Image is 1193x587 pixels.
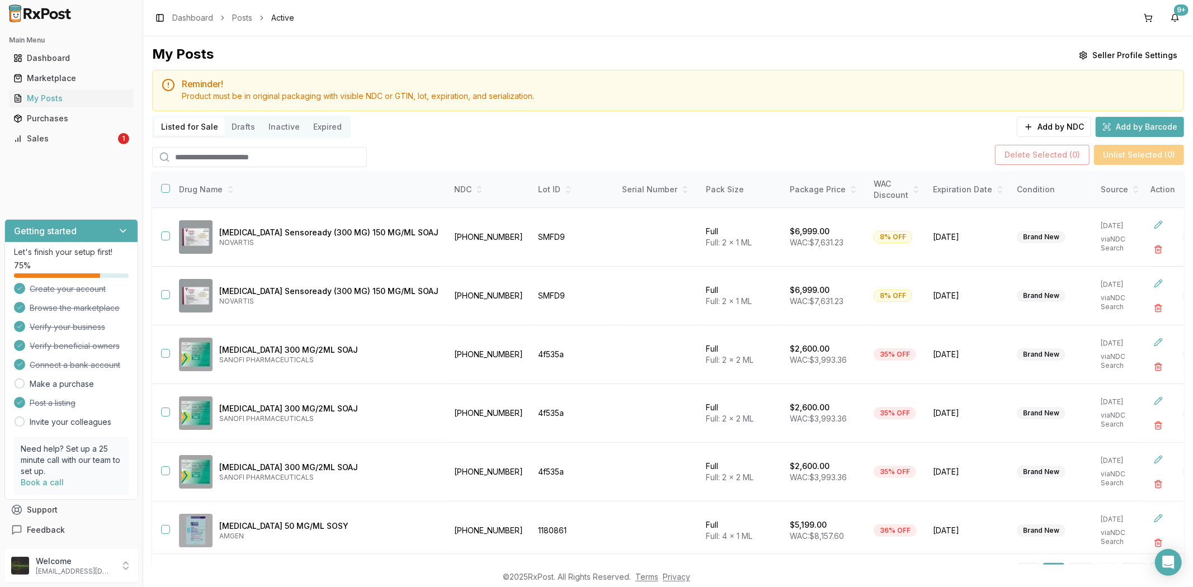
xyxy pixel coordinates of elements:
th: Condition [1010,172,1094,208]
button: Seller Profile Settings [1072,45,1184,65]
button: Delete [1148,533,1168,553]
div: Dashboard [13,53,129,64]
img: User avatar [11,557,29,575]
span: [DATE] [933,466,1003,477]
p: via NDC Search [1101,411,1143,429]
p: [DATE] [1101,456,1143,465]
div: My Posts [13,93,129,104]
td: Full [699,325,783,384]
img: Dupixent 300 MG/2ML SOAJ [179,455,213,489]
td: [PHONE_NUMBER] [447,443,531,501]
p: Let's finish your setup first! [14,247,129,258]
td: [PHONE_NUMBER] [447,267,531,325]
span: Full: 2 x 1 ML [706,296,752,306]
span: Full: 2 x 1 ML [706,238,752,247]
h3: Getting started [14,224,77,238]
div: 1 [118,133,129,144]
div: 35% OFF [874,466,916,478]
button: Feedback [4,520,138,540]
img: Dupixent 300 MG/2ML SOAJ [179,338,213,371]
td: [PHONE_NUMBER] [447,501,531,560]
p: SANOFI PHARMACEUTICALS [219,473,438,482]
nav: breadcrumb [172,12,294,23]
td: 4f535a [531,384,615,443]
button: My Posts [4,89,138,107]
img: Cosentyx Sensoready (300 MG) 150 MG/ML SOAJ [179,220,213,254]
p: [EMAIL_ADDRESS][DOMAIN_NAME] [36,567,114,576]
button: Add by NDC [1017,117,1091,137]
div: 8% OFF [874,231,912,243]
p: via NDC Search [1101,235,1143,253]
p: via NDC Search [1101,470,1143,487]
a: Make a purchase [30,378,94,390]
a: Privacy [663,572,690,581]
img: RxPost Logo [4,4,76,22]
span: Create your account [30,283,106,295]
p: AMGEN [219,532,438,541]
div: 35% OFF [874,348,916,361]
button: Edit [1148,273,1168,293]
th: Pack Size [699,172,783,208]
p: SANOFI PHARMACEUTICALS [219,356,438,364]
button: Delete [1148,298,1168,318]
button: Listed for Sale [154,118,225,136]
p: NOVARTIS [219,297,438,306]
span: WAC: $8,157.60 [790,531,844,541]
span: [DATE] [933,349,1003,360]
button: Delete [1148,415,1168,435]
td: 4f535a [531,325,615,384]
button: Delete [1148,474,1168,494]
p: $6,999.00 [790,285,829,296]
span: Full: 2 x 2 ML [706,355,753,364]
div: 8% OFF [874,290,912,302]
td: Full [699,267,783,325]
a: 8 [1122,563,1146,583]
a: Sales1 [9,129,134,149]
span: WAC: $3,993.36 [790,414,847,423]
p: via NDC Search [1101,528,1143,546]
div: 35% OFF [874,407,916,419]
a: My Posts [9,88,134,108]
td: Full [699,384,783,443]
span: Full: 2 x 2 ML [706,472,753,482]
p: $2,600.00 [790,461,829,472]
p: $5,199.00 [790,519,827,531]
p: [MEDICAL_DATA] Sensoready (300 MG) 150 MG/ML SOAJ [219,286,438,297]
a: Marketplace [9,68,134,88]
button: Add by Barcode [1096,117,1184,137]
span: Full: 4 x 1 ML [706,531,752,541]
td: [PHONE_NUMBER] [447,384,531,443]
button: Purchases [4,110,138,127]
span: Active [271,12,294,23]
h2: Main Menu [9,36,134,45]
button: Delete [1148,239,1168,259]
p: Welcome [36,556,114,567]
button: Edit [1148,391,1168,411]
span: [DATE] [933,290,1003,301]
a: 2 [1069,563,1093,583]
p: [MEDICAL_DATA] 300 MG/2ML SOAJ [219,403,438,414]
td: SMFD9 [531,208,615,267]
td: Full [699,443,783,501]
a: Dashboard [9,48,134,68]
p: NOVARTIS [219,238,438,247]
p: $6,999.00 [790,226,829,237]
span: Verify beneficial owners [30,340,120,352]
span: Connect a bank account [30,359,120,371]
p: via NDC Search [1101,352,1143,370]
p: [DATE] [1101,280,1143,289]
span: Verify your business [30,321,105,333]
td: 1180861 [531,501,615,560]
span: WAC: $7,631.23 [790,296,843,306]
h5: Reminder! [182,79,1175,88]
a: Invite your colleagues [30,416,111,428]
span: WAC: $7,631.23 [790,238,843,247]
button: Delete [1148,357,1168,377]
p: [DATE] [1101,221,1143,230]
div: Open Intercom Messenger [1155,549,1182,576]
a: Posts [232,12,252,23]
div: Source [1101,184,1143,195]
span: [DATE] [933,231,1003,243]
span: Feedback [27,524,65,536]
p: SANOFI PHARMACEUTICALS [219,414,438,423]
